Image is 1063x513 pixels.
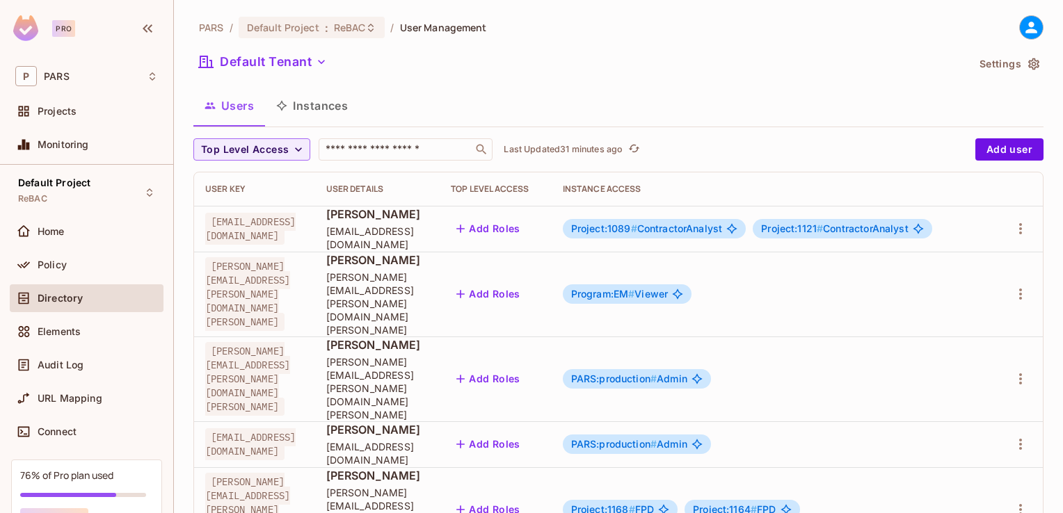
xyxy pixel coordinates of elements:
div: User Key [205,184,304,195]
span: Click to refresh data [623,141,642,158]
span: P [15,66,37,86]
span: [EMAIL_ADDRESS][DOMAIN_NAME] [326,225,429,251]
span: Policy [38,259,67,270]
span: Default Project [247,21,319,34]
span: ContractorAnalyst [761,223,909,234]
span: : [324,22,329,33]
span: Home [38,226,65,237]
span: Admin [571,439,687,450]
span: Project:1089 [571,222,637,234]
span: [EMAIL_ADDRESS][DOMAIN_NAME] [205,213,296,245]
span: # [817,222,823,234]
span: [PERSON_NAME][EMAIL_ADDRESS][PERSON_NAME][DOMAIN_NAME][PERSON_NAME] [326,270,429,336]
span: Connect [38,426,77,437]
span: [PERSON_NAME][EMAIL_ADDRESS][PERSON_NAME][DOMAIN_NAME][PERSON_NAME] [326,355,429,421]
span: [EMAIL_ADDRESS][DOMAIN_NAME] [326,440,429,466]
span: # [628,288,634,300]
span: # [631,222,637,234]
button: Settings [974,53,1044,75]
span: User Management [400,21,487,34]
p: Last Updated 31 minutes ago [504,144,623,155]
span: Monitoring [38,139,89,150]
button: Default Tenant [193,51,333,73]
div: Pro [52,20,75,37]
span: Program:EM [571,288,635,300]
button: Add user [975,138,1044,161]
img: SReyMgAAAABJRU5ErkJggg== [13,15,38,41]
span: [PERSON_NAME] [326,252,429,268]
li: / [390,21,394,34]
span: URL Mapping [38,393,102,404]
span: Top Level Access [201,141,289,158]
span: ReBAC [18,193,47,204]
button: Add Roles [451,368,526,390]
span: ContractorAnalyst [571,223,723,234]
button: Add Roles [451,218,526,240]
span: PARS:production [571,438,657,450]
div: Top Level Access [451,184,540,195]
span: Workspace: PARS [44,71,70,82]
span: Directory [38,293,83,304]
span: [PERSON_NAME] [326,468,429,483]
div: 76% of Pro plan used [20,469,113,482]
span: # [650,373,657,384]
span: Project:1121 [761,222,823,234]
li: / [230,21,233,34]
span: Default Project [18,177,90,188]
button: Users [193,88,265,123]
span: Admin [571,373,687,384]
span: Projects [38,106,77,117]
span: ReBAC [334,21,366,34]
span: [PERSON_NAME][EMAIL_ADDRESS][PERSON_NAME][DOMAIN_NAME][PERSON_NAME] [205,342,290,416]
button: Add Roles [451,283,526,305]
button: Top Level Access [193,138,310,161]
span: # [650,438,657,450]
span: refresh [628,142,640,156]
span: [PERSON_NAME][EMAIL_ADDRESS][PERSON_NAME][DOMAIN_NAME][PERSON_NAME] [205,257,290,331]
span: PARS:production [571,373,657,384]
button: Add Roles [451,433,526,455]
button: refresh [625,141,642,158]
span: [EMAIL_ADDRESS][DOMAIN_NAME] [205,428,296,460]
span: [PERSON_NAME] [326,206,429,222]
div: Instance Access [563,184,984,195]
span: the active workspace [199,21,224,34]
span: Elements [38,326,81,337]
span: [PERSON_NAME] [326,337,429,352]
span: [PERSON_NAME] [326,422,429,437]
span: Audit Log [38,359,83,370]
span: Viewer [571,288,669,300]
button: Instances [265,88,359,123]
div: User Details [326,184,429,195]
